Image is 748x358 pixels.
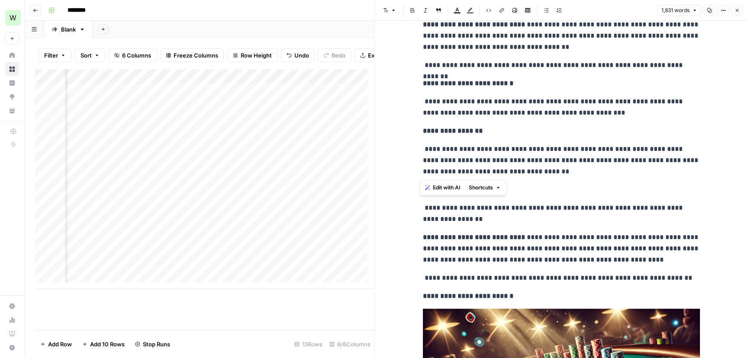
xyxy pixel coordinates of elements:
[281,48,315,62] button: Undo
[5,62,19,76] a: Browse
[5,327,19,341] a: Learning Hub
[174,51,218,60] span: Freeze Columns
[355,48,404,62] button: Export CSV
[160,48,224,62] button: Freeze Columns
[465,182,504,193] button: Shortcuts
[294,51,309,60] span: Undo
[109,48,157,62] button: 6 Columns
[368,51,399,60] span: Export CSV
[48,340,72,348] span: Add Row
[5,90,19,104] a: Opportunities
[5,299,19,313] a: Settings
[5,76,19,90] a: Insights
[130,337,175,351] button: Stop Runs
[77,337,130,351] button: Add 10 Rows
[143,340,170,348] span: Stop Runs
[658,5,701,16] button: 1,831 words
[291,337,326,351] div: 13 Rows
[332,51,345,60] span: Redo
[122,51,151,60] span: 6 Columns
[241,51,272,60] span: Row Height
[90,340,125,348] span: Add 10 Rows
[5,7,19,29] button: Workspace: Workspace1
[5,48,19,62] a: Home
[326,337,374,351] div: 6/6 Columns
[433,184,460,192] span: Edit with AI
[5,104,19,118] a: Your Data
[61,25,76,34] div: Blank
[5,341,19,355] button: Help + Support
[81,51,92,60] span: Sort
[422,182,464,193] button: Edit with AI
[39,48,71,62] button: Filter
[10,13,16,23] span: W
[227,48,277,62] button: Row Height
[661,6,690,14] span: 1,831 words
[35,337,77,351] button: Add Row
[5,313,19,327] a: Usage
[318,48,351,62] button: Redo
[469,184,493,192] span: Shortcuts
[44,21,93,38] a: Blank
[44,51,58,60] span: Filter
[75,48,105,62] button: Sort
